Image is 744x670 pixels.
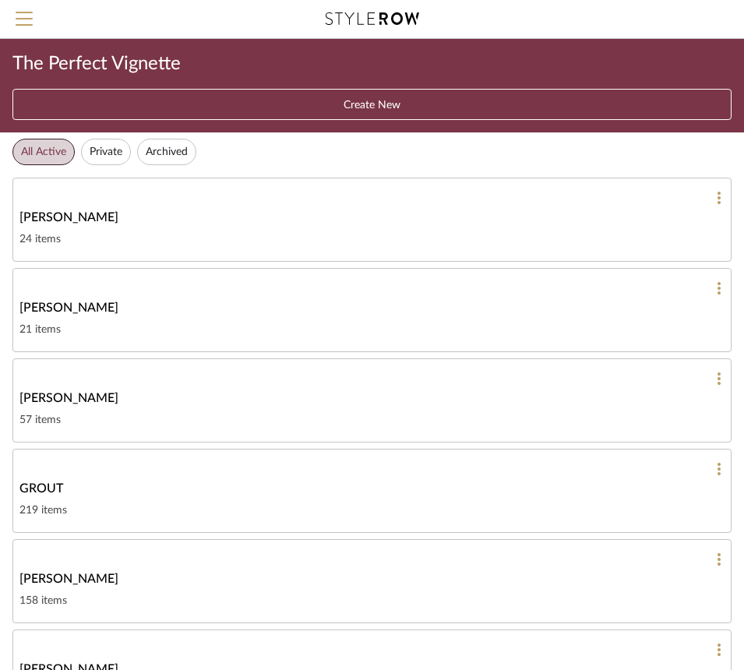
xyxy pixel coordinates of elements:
[12,178,732,262] a: [PERSON_NAME]24 items
[19,569,118,588] span: [PERSON_NAME]
[12,89,732,120] button: Create New
[19,389,118,407] span: [PERSON_NAME]
[19,591,725,610] div: 158 items
[12,358,732,443] a: [PERSON_NAME]57 items
[12,139,75,165] button: All Active
[19,298,118,317] span: [PERSON_NAME]
[19,230,725,249] div: 24 items
[19,479,63,498] span: GROUT
[19,501,725,520] div: 219 items
[12,449,732,533] a: GROUT219 items
[137,139,196,165] button: Archived
[81,139,131,165] button: Private
[19,411,725,429] div: 57 items
[19,208,118,227] span: [PERSON_NAME]
[19,320,725,339] div: 21 items
[12,51,732,76] div: The Perfect Vignette
[12,539,732,623] a: [PERSON_NAME]158 items
[12,268,732,352] a: [PERSON_NAME]21 items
